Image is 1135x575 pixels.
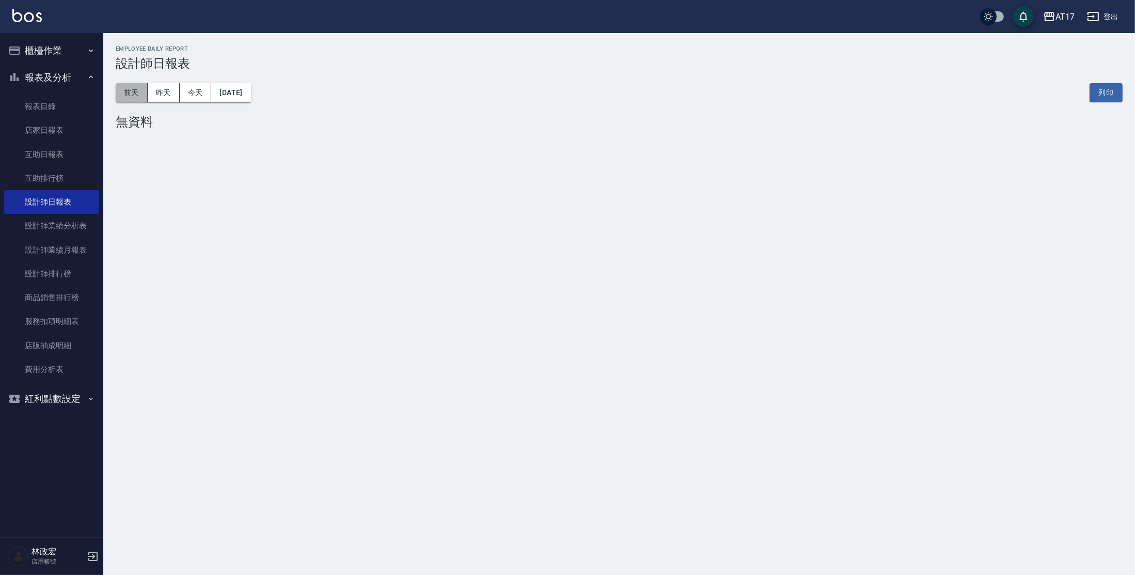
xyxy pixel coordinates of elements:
[1090,83,1123,102] button: 列印
[4,214,99,238] a: 設計師業績分析表
[1083,7,1123,26] button: 登出
[4,358,99,381] a: 費用分析表
[4,143,99,166] a: 互助日報表
[1013,6,1034,27] button: save
[4,385,99,412] button: 紅利點數設定
[148,83,180,102] button: 昨天
[1055,10,1075,23] div: AT17
[4,334,99,358] a: 店販抽成明細
[4,309,99,333] a: 服務扣項明細表
[4,118,99,142] a: 店家日報表
[4,166,99,190] a: 互助排行榜
[31,547,84,557] h5: 林政宏
[12,9,42,22] img: Logo
[4,238,99,262] a: 設計師業績月報表
[1039,6,1079,27] button: AT17
[116,45,1123,52] h2: Employee Daily Report
[4,37,99,64] button: 櫃檯作業
[116,115,1123,129] div: 無資料
[116,83,148,102] button: 前天
[4,262,99,286] a: 設計師排行榜
[4,286,99,309] a: 商品銷售排行榜
[31,557,84,566] p: 店用帳號
[211,83,250,102] button: [DATE]
[8,546,29,567] img: Person
[4,95,99,118] a: 報表目錄
[180,83,212,102] button: 今天
[4,64,99,91] button: 報表及分析
[116,56,1123,71] h3: 設計師日報表
[4,190,99,214] a: 設計師日報表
